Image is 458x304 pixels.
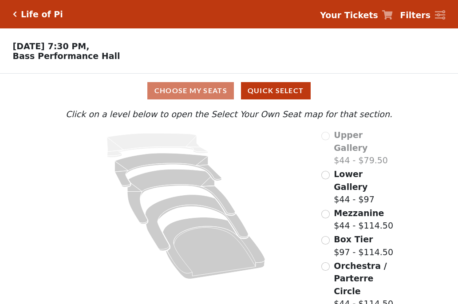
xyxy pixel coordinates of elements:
[107,133,208,158] path: Upper Gallery - Seats Available: 0
[115,153,222,187] path: Lower Gallery - Seats Available: 168
[334,233,393,258] label: $97 - $114.50
[63,108,395,121] p: Click on a level below to open the Select Your Own Seat map for that section.
[334,261,387,296] span: Orchestra / Parterre Circle
[13,11,17,17] a: Click here to go back to filters
[241,82,311,99] button: Quick Select
[400,9,445,22] a: Filters
[334,168,395,206] label: $44 - $97
[334,169,367,192] span: Lower Gallery
[334,129,395,167] label: $44 - $79.50
[334,234,373,244] span: Box Tier
[320,10,378,20] strong: Your Tickets
[320,9,393,22] a: Your Tickets
[163,217,265,279] path: Orchestra / Parterre Circle - Seats Available: 32
[334,207,393,232] label: $44 - $114.50
[21,9,63,20] h5: Life of Pi
[400,10,430,20] strong: Filters
[334,208,384,218] span: Mezzanine
[334,130,367,153] span: Upper Gallery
